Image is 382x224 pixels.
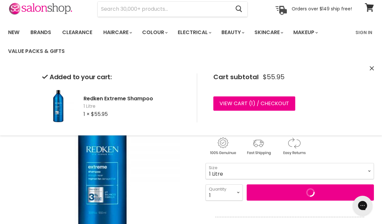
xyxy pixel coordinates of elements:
span: $55.95 [91,110,108,118]
a: Haircare [98,26,136,39]
img: returns.gif [277,136,311,156]
iframe: Gorgias live chat messenger [350,193,376,218]
span: 1 Litre [84,103,186,110]
form: Product [97,1,248,17]
img: genuine.gif [206,136,240,156]
span: 1 × [84,110,90,118]
button: Close [370,65,374,72]
img: shipping.gif [241,136,275,156]
select: Quantity [206,184,243,201]
span: 1 [251,100,253,107]
p: Orders over $149 ship free! [292,6,352,12]
a: Beauty [217,26,248,39]
a: View cart (1) / Checkout [213,96,295,111]
h2: Added to your cart: [42,73,186,81]
ul: Main menu [3,23,352,61]
a: Value Packs & Gifts [3,44,70,58]
input: Search [98,2,230,17]
a: Electrical [173,26,215,39]
img: Redken Extreme Shampoo [42,90,74,122]
a: Skincare [250,26,287,39]
a: Clearance [57,26,97,39]
a: Colour [137,26,172,39]
a: New [3,26,24,39]
span: $55.95 [263,73,285,81]
button: Search [230,2,247,17]
span: Cart subtotal [213,72,259,81]
a: Makeup [288,26,322,39]
a: Sign In [352,26,376,39]
h2: Redken Extreme Shampoo [84,95,186,102]
a: Brands [26,26,56,39]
